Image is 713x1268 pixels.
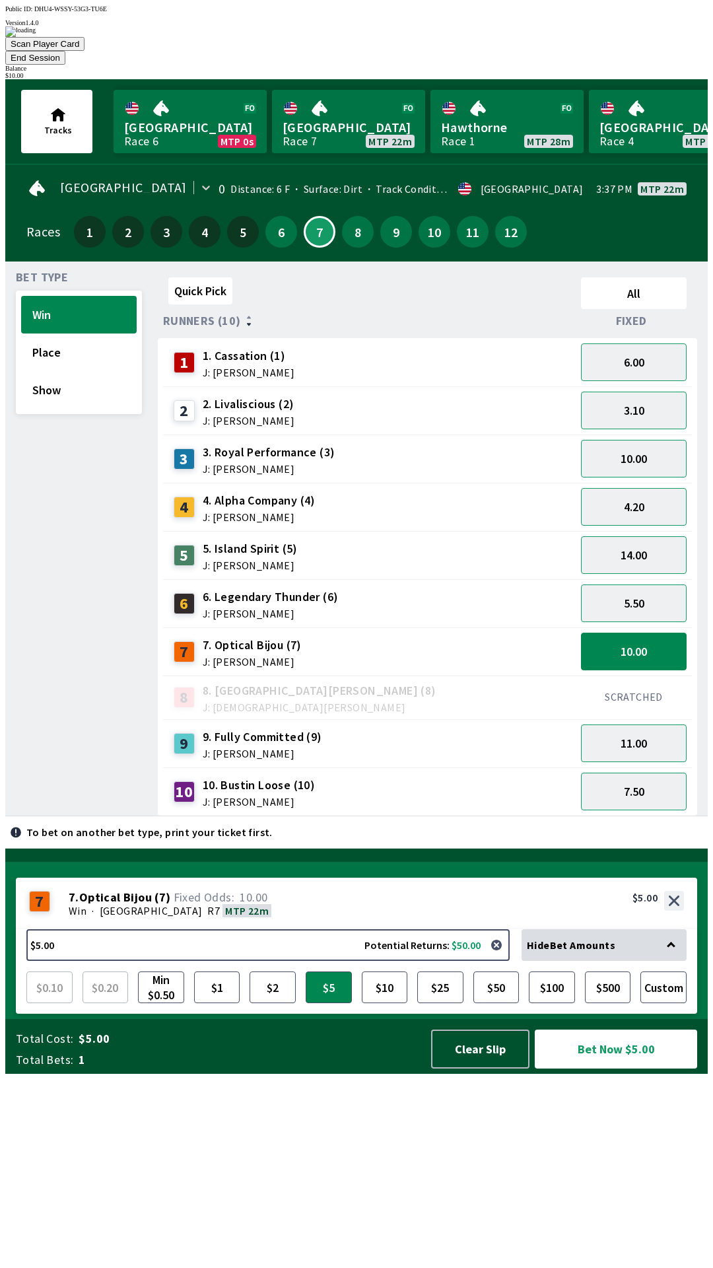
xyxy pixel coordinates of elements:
[581,440,687,477] button: 10.00
[163,316,241,326] span: Runners (10)
[203,588,339,606] span: 6. Legendary Thunder (6)
[384,227,409,236] span: 9
[581,536,687,574] button: 14.00
[308,229,331,235] span: 7
[174,283,226,299] span: Quick Pick
[21,371,137,409] button: Show
[431,1030,529,1069] button: Clear Slip
[535,1030,697,1069] button: Bet Now $5.00
[624,784,644,799] span: 7.50
[269,227,294,236] span: 6
[587,286,681,301] span: All
[203,748,322,759] span: J: [PERSON_NAME]
[460,227,485,236] span: 11
[443,1041,518,1057] span: Clear Slip
[16,1052,73,1068] span: Total Bets:
[203,396,294,413] span: 2. Livaliscious (2)
[203,560,298,571] span: J: [PERSON_NAME]
[74,216,106,248] button: 1
[621,547,647,563] span: 14.00
[624,403,644,418] span: 3.10
[5,72,708,79] div: $ 10.00
[138,971,184,1003] button: Min $0.50
[21,334,137,371] button: Place
[304,216,335,248] button: 7
[174,687,195,708] div: 8
[473,971,520,1003] button: $50
[495,216,527,248] button: 12
[174,352,195,373] div: 1
[527,938,615,952] span: Hide Bet Amounts
[174,400,195,421] div: 2
[116,227,141,236] span: 2
[203,367,294,378] span: J: [PERSON_NAME]
[21,296,137,334] button: Win
[596,184,632,194] span: 3:37 PM
[174,545,195,566] div: 5
[581,343,687,381] button: 6.00
[588,975,628,1000] span: $500
[174,781,195,802] div: 10
[5,51,65,65] button: End Session
[79,1052,419,1068] span: 1
[203,608,339,619] span: J: [PERSON_NAME]
[203,702,436,713] span: J: [DEMOGRAPHIC_DATA][PERSON_NAME]
[441,136,475,147] div: Race 1
[79,1031,419,1047] span: $5.00
[230,227,255,236] span: 5
[32,345,125,360] span: Place
[203,682,436,699] span: 8. [GEOGRAPHIC_DATA][PERSON_NAME] (8)
[640,184,684,194] span: MTP 22m
[477,975,516,1000] span: $50
[207,904,220,917] span: R7
[240,890,267,905] span: 10.00
[203,656,302,667] span: J: [PERSON_NAME]
[92,904,94,917] span: ·
[441,119,573,136] span: Hawthorne
[32,382,125,398] span: Show
[529,971,575,1003] button: $100
[616,316,647,326] span: Fixed
[417,971,463,1003] button: $25
[151,216,182,248] button: 3
[380,216,412,248] button: 9
[174,448,195,470] div: 3
[581,392,687,429] button: 3.10
[79,891,152,904] span: Optical Bijou
[624,355,644,370] span: 6.00
[124,119,256,136] span: [GEOGRAPHIC_DATA]
[203,637,302,654] span: 7. Optical Bijou (7)
[174,733,195,754] div: 9
[26,227,60,237] div: Races
[192,227,217,236] span: 4
[154,891,170,904] span: ( 7 )
[203,796,315,807] span: J: [PERSON_NAME]
[203,540,298,557] span: 5. Island Spirit (5)
[621,451,647,466] span: 10.00
[203,728,322,746] span: 9. Fully Committed (9)
[124,136,158,147] div: Race 6
[203,444,335,461] span: 3. Royal Performance (3)
[581,277,687,309] button: All
[168,277,232,304] button: Quick Pick
[421,975,460,1000] span: $25
[197,975,237,1000] span: $1
[532,975,572,1000] span: $100
[163,314,576,328] div: Runners (10)
[624,596,644,611] span: 5.50
[34,5,107,13] span: DHU4-WSSY-53G3-TU6E
[345,227,370,236] span: 8
[114,90,267,153] a: [GEOGRAPHIC_DATA]Race 6MTP 0s
[621,644,647,659] span: 10.00
[26,929,510,961] button: $5.00Potential Returns: $50.00
[154,227,179,236] span: 3
[581,724,687,762] button: 11.00
[581,584,687,622] button: 5.50
[272,90,425,153] a: [GEOGRAPHIC_DATA]Race 7MTP 22m
[100,904,203,917] span: [GEOGRAPHIC_DATA]
[581,633,687,670] button: 10.00
[581,773,687,810] button: 7.50
[624,499,644,514] span: 4.20
[203,512,316,522] span: J: [PERSON_NAME]
[227,216,259,248] button: 5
